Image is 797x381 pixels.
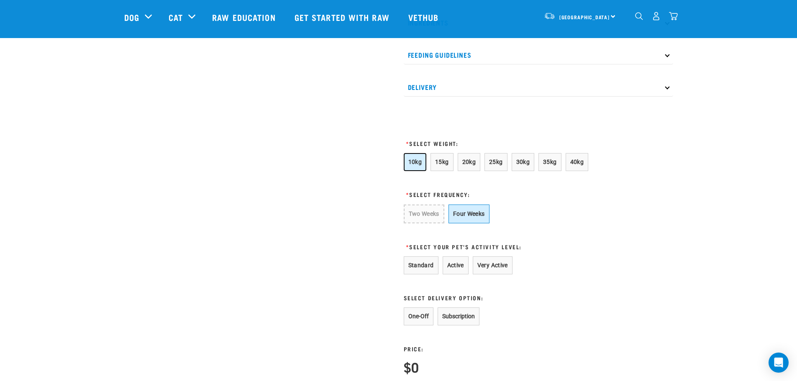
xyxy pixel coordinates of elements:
[408,159,422,165] span: 10kg
[404,243,592,250] h3: Select Your Pet's Activity Level:
[489,159,503,165] span: 25kg
[204,0,286,34] a: Raw Education
[570,159,584,165] span: 40kg
[443,256,469,274] button: Active
[438,307,479,325] button: Subscription
[404,294,592,301] h3: Select Delivery Option:
[559,15,610,18] span: [GEOGRAPHIC_DATA]
[404,256,438,274] button: Standard
[543,159,557,165] span: 35kg
[404,191,592,197] h3: Select Frequency:
[769,353,789,373] div: Open Intercom Messenger
[169,11,183,23] a: Cat
[566,153,589,171] button: 40kg
[652,12,661,20] img: user.png
[404,205,444,223] button: Two Weeks
[404,78,673,97] p: Delivery
[404,345,424,352] h3: Price:
[404,307,433,325] button: One-Off
[544,12,555,20] img: van-moving.png
[404,153,427,171] button: 10kg
[462,159,476,165] span: 20kg
[286,0,400,34] a: Get started with Raw
[516,159,530,165] span: 30kg
[448,205,489,223] button: Four Weeks
[538,153,561,171] button: 35kg
[124,11,139,23] a: Dog
[404,359,419,374] h4: $0
[635,12,643,20] img: home-icon-1@2x.png
[404,140,592,146] h3: Select Weight:
[512,153,535,171] button: 30kg
[669,12,678,20] img: home-icon@2x.png
[400,0,449,34] a: Vethub
[431,153,454,171] button: 15kg
[404,46,673,64] p: Feeding Guidelines
[435,159,449,165] span: 15kg
[458,153,481,171] button: 20kg
[484,153,507,171] button: 25kg
[473,256,513,274] button: Very Active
